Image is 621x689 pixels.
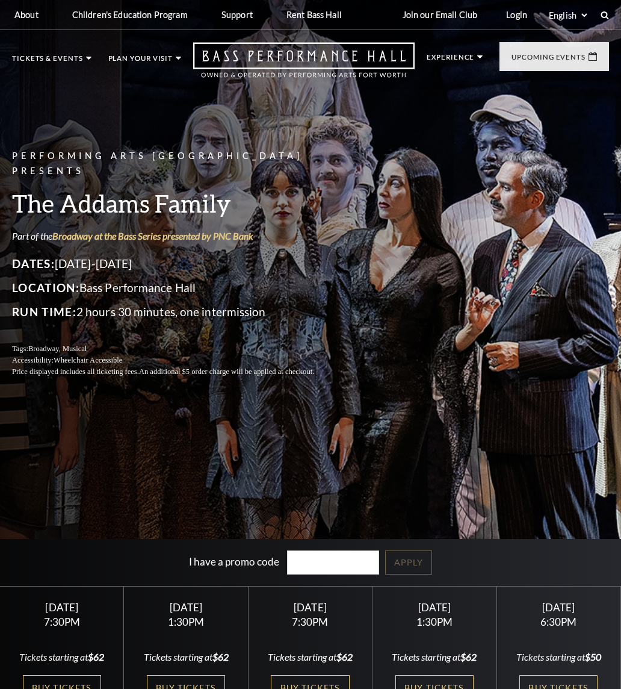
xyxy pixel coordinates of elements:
p: Part of the [12,229,343,243]
p: 2 hours 30 minutes, one intermission [12,302,343,322]
span: $62 [212,651,229,662]
select: Select: [546,10,589,21]
span: $62 [460,651,477,662]
span: Dates: [12,257,55,270]
div: Tickets starting at [263,650,358,664]
div: 7:30PM [263,617,358,627]
span: An additional $5 order charge will be applied at checkout. [139,367,314,376]
div: 7:30PM [14,617,110,627]
p: Children's Education Program [72,10,188,20]
div: Tickets starting at [511,650,606,664]
a: Broadway at the Bass Series presented by PNC Bank [52,230,253,242]
span: Wheelchair Accessible [54,356,122,364]
span: $62 [88,651,104,662]
div: [DATE] [511,601,606,614]
div: [DATE] [138,601,233,614]
div: 1:30PM [387,617,482,627]
h3: The Addams Family [12,188,343,219]
span: $50 [585,651,601,662]
p: Performing Arts [GEOGRAPHIC_DATA] Presents [12,149,343,179]
p: Price displayed includes all ticketing fees. [12,366,343,378]
span: Broadway, Musical [28,344,87,353]
p: Bass Performance Hall [12,278,343,298]
p: Accessibility: [12,355,343,366]
div: 1:30PM [138,617,233,627]
p: About [14,10,39,20]
div: [DATE] [263,601,358,614]
div: Tickets starting at [138,650,233,664]
div: [DATE] [387,601,482,614]
p: Tags: [12,343,343,355]
span: $62 [336,651,353,662]
div: Tickets starting at [14,650,110,664]
p: Rent Bass Hall [286,10,342,20]
div: [DATE] [14,601,110,614]
div: 6:30PM [511,617,606,627]
p: Support [221,10,253,20]
span: Run Time: [12,305,76,319]
p: Tickets & Events [12,55,83,68]
p: Plan Your Visit [108,55,173,68]
p: Upcoming Events [511,54,585,67]
p: [DATE]-[DATE] [12,254,343,273]
div: Tickets starting at [387,650,482,664]
p: Experience [427,54,474,67]
span: Location: [12,281,79,295]
label: I have a promo code [189,555,279,567]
